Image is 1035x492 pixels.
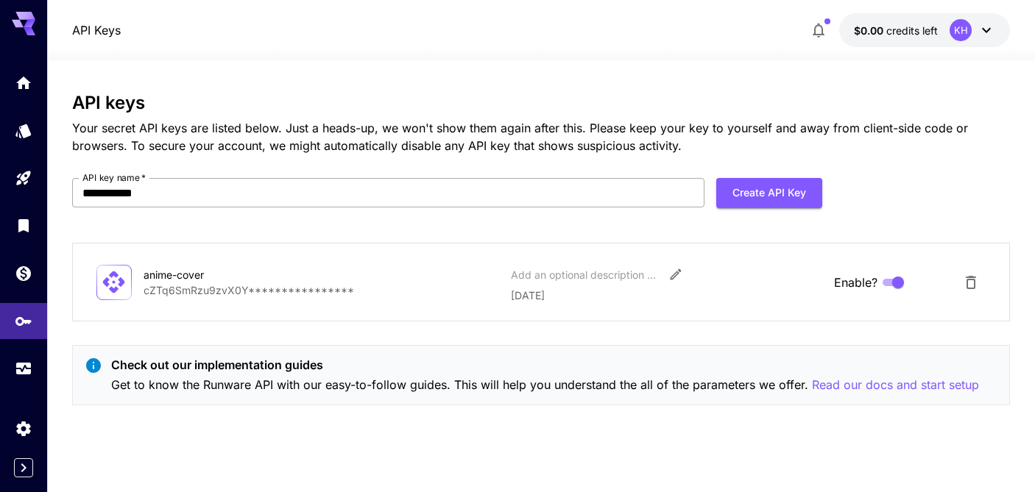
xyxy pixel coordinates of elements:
div: Add an optional description or comment [511,267,658,282]
span: $0.00 [854,24,886,37]
label: API key name [82,171,146,184]
p: [DATE] [511,288,822,303]
div: Playground [15,169,32,188]
h3: API keys [72,93,1011,113]
a: API Keys [72,21,121,39]
div: anime-cover [144,267,291,282]
p: Check out our implementation guides [111,356,979,374]
span: credits left [886,24,938,37]
div: Usage [15,360,32,378]
div: Wallet [15,264,32,282]
button: Create API Key [716,178,822,208]
button: Expand sidebar [14,458,33,477]
p: Your secret API keys are listed below. Just a heads-up, we won't show them again after this. Plea... [72,119,1011,154]
span: Enable? [834,274,877,291]
div: Models [15,121,32,140]
button: $0.00KH [839,13,1010,47]
div: Home [15,69,32,88]
button: Delete API Key [956,268,986,297]
p: Get to know the Runware API with our easy-to-follow guides. This will help you understand the all... [111,376,979,394]
div: $0.00 [854,23,938,38]
div: API Keys [15,312,32,330]
nav: breadcrumb [72,21,121,39]
div: Settings [15,419,32,438]
button: Read our docs and start setup [812,376,979,394]
button: Edit [663,261,689,288]
div: KH [950,19,972,41]
div: Library [15,216,32,235]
